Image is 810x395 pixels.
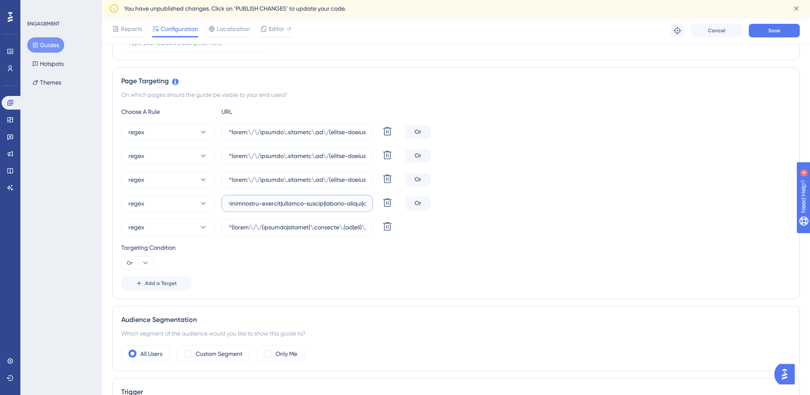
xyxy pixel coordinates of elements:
[121,76,791,86] div: Page Targeting
[121,195,215,212] button: regex
[27,75,66,90] button: Themes
[749,24,800,37] button: Save
[229,199,366,208] input: yourwebsite.com/path
[121,256,155,270] button: Or
[405,125,431,139] div: Or
[128,198,144,209] span: regex
[269,24,284,34] span: Editor
[276,349,297,359] label: Only Me
[128,127,144,137] span: regex
[128,222,144,232] span: regex
[20,2,53,12] span: Need Help?
[27,37,64,53] button: Guides
[691,24,742,37] button: Cancel
[121,90,791,100] div: On which pages should the guide be visible to your end users?
[121,147,215,164] button: regex
[127,260,133,266] span: Or
[27,20,60,27] div: ENGAGEMENT
[121,243,791,253] div: Targeting Condition
[708,27,725,34] span: Cancel
[121,315,791,325] div: Audience Segmentation
[121,328,791,339] div: Which segment of the audience would you like to show this guide to?
[405,149,431,163] div: Or
[124,3,346,14] span: You have unpublished changes. Click on ‘PUBLISH CHANGES’ to update your code.
[405,173,431,186] div: Or
[140,349,162,359] label: All Users
[27,56,69,71] button: Hotspots
[121,276,191,290] button: Add a Target
[229,175,366,184] input: yourwebsite.com/path
[121,24,142,34] span: Reports
[121,171,215,188] button: regex
[196,349,242,359] label: Custom Segment
[121,124,215,141] button: regex
[161,24,198,34] span: Configuration
[128,175,144,185] span: regex
[222,107,315,117] div: URL
[217,24,250,34] span: Localization
[128,151,144,161] span: regex
[229,223,366,232] input: yourwebsite.com/path
[229,151,366,161] input: yourwebsite.com/path
[774,361,800,387] iframe: UserGuiding AI Assistant Launcher
[229,127,366,137] input: yourwebsite.com/path
[768,27,780,34] span: Save
[121,107,215,117] div: Choose A Rule
[121,219,215,236] button: regex
[59,4,62,11] div: 4
[145,280,177,287] span: Add a Target
[405,197,431,210] div: Or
